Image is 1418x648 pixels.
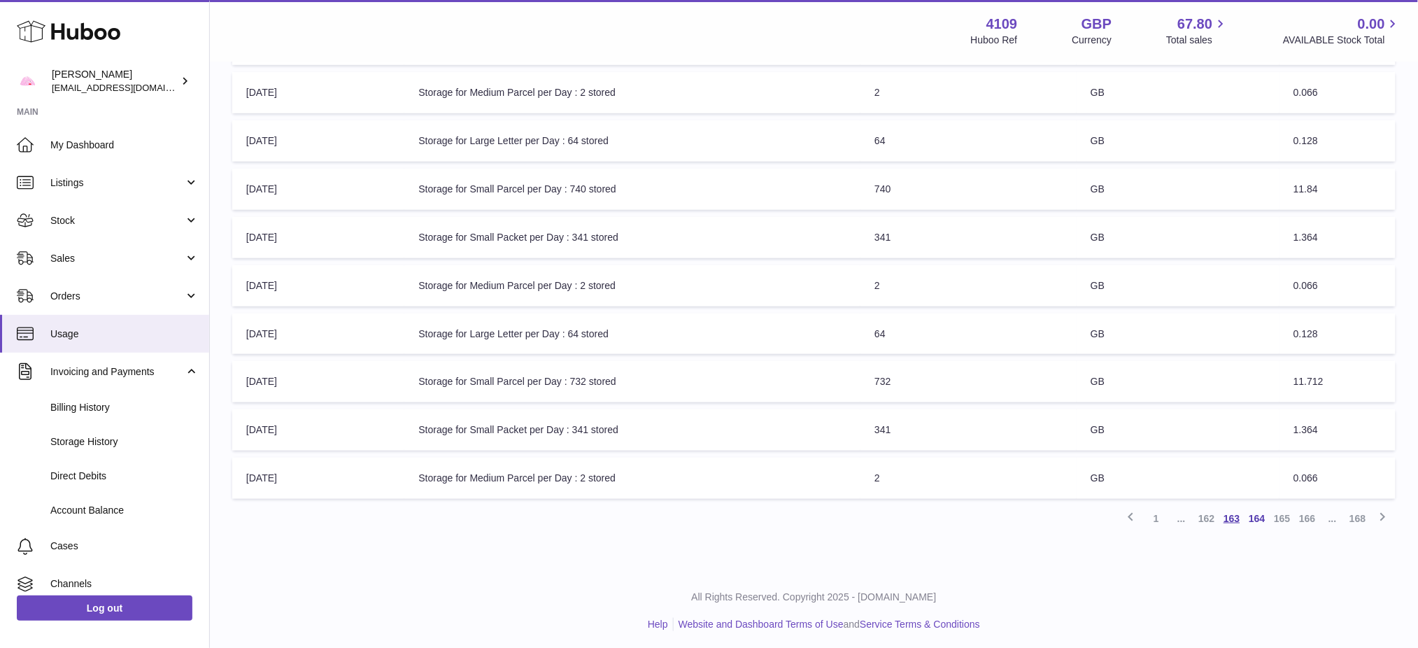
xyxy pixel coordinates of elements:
[1166,15,1228,47] a: 67.80 Total sales
[1177,15,1212,34] span: 67.80
[1077,120,1279,162] td: GB
[1270,506,1295,531] a: 165
[860,120,1077,162] td: 64
[50,139,199,152] span: My Dashboard
[1293,424,1318,435] span: 1.364
[50,401,199,414] span: Billing History
[1169,506,1194,531] span: ...
[1293,376,1324,387] span: 11.712
[1293,232,1318,243] span: 1.364
[404,314,860,355] td: Storage for Large Letter per Day : 64 stored
[404,120,860,162] td: Storage for Large Letter per Day : 64 stored
[1293,183,1318,195] span: 11.84
[232,361,404,402] td: [DATE]
[1077,458,1279,499] td: GB
[232,72,404,113] td: [DATE]
[860,361,1077,402] td: 732
[404,217,860,258] td: Storage for Small Packet per Day : 341 stored
[50,435,199,449] span: Storage History
[404,169,860,210] td: Storage for Small Parcel per Day : 740 stored
[1358,15,1385,34] span: 0.00
[52,68,178,94] div: [PERSON_NAME]
[232,120,404,162] td: [DATE]
[232,409,404,451] td: [DATE]
[1077,72,1279,113] td: GB
[1283,34,1401,47] span: AVAILABLE Stock Total
[1077,265,1279,307] td: GB
[50,214,184,227] span: Stock
[50,176,184,190] span: Listings
[221,591,1407,604] p: All Rights Reserved. Copyright 2025 - [DOMAIN_NAME]
[1293,328,1318,339] span: 0.128
[1077,314,1279,355] td: GB
[860,458,1077,499] td: 2
[232,169,404,210] td: [DATE]
[860,619,980,630] a: Service Terms & Conditions
[860,217,1077,258] td: 341
[1219,506,1245,531] a: 163
[860,409,1077,451] td: 341
[1293,472,1318,484] span: 0.066
[1293,87,1318,98] span: 0.066
[1293,135,1318,146] span: 0.128
[986,15,1018,34] strong: 4109
[17,71,38,92] img: internalAdmin-4109@internal.huboo.com
[50,327,199,341] span: Usage
[50,252,184,265] span: Sales
[404,361,860,402] td: Storage for Small Parcel per Day : 732 stored
[860,265,1077,307] td: 2
[232,458,404,499] td: [DATE]
[1283,15,1401,47] a: 0.00 AVAILABLE Stock Total
[860,169,1077,210] td: 740
[50,470,199,483] span: Direct Debits
[1144,506,1169,531] a: 1
[1072,34,1112,47] div: Currency
[232,314,404,355] td: [DATE]
[50,504,199,517] span: Account Balance
[1194,506,1219,531] a: 162
[50,540,199,553] span: Cases
[1077,169,1279,210] td: GB
[50,290,184,303] span: Orders
[1082,15,1112,34] strong: GBP
[50,365,184,379] span: Invoicing and Payments
[1293,280,1318,291] span: 0.066
[1295,506,1320,531] a: 166
[674,618,980,631] li: and
[404,72,860,113] td: Storage for Medium Parcel per Day : 2 stored
[52,82,206,93] span: [EMAIL_ADDRESS][DOMAIN_NAME]
[232,265,404,307] td: [DATE]
[1245,506,1270,531] a: 164
[404,265,860,307] td: Storage for Medium Parcel per Day : 2 stored
[1345,506,1370,531] a: 168
[1077,361,1279,402] td: GB
[404,409,860,451] td: Storage for Small Packet per Day : 341 stored
[404,458,860,499] td: Storage for Medium Parcel per Day : 2 stored
[679,619,844,630] a: Website and Dashboard Terms of Use
[1077,217,1279,258] td: GB
[648,619,668,630] a: Help
[971,34,1018,47] div: Huboo Ref
[232,217,404,258] td: [DATE]
[1320,506,1345,531] span: ...
[50,577,199,591] span: Channels
[1077,409,1279,451] td: GB
[1166,34,1228,47] span: Total sales
[860,314,1077,355] td: 64
[860,72,1077,113] td: 2
[17,596,192,621] a: Log out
